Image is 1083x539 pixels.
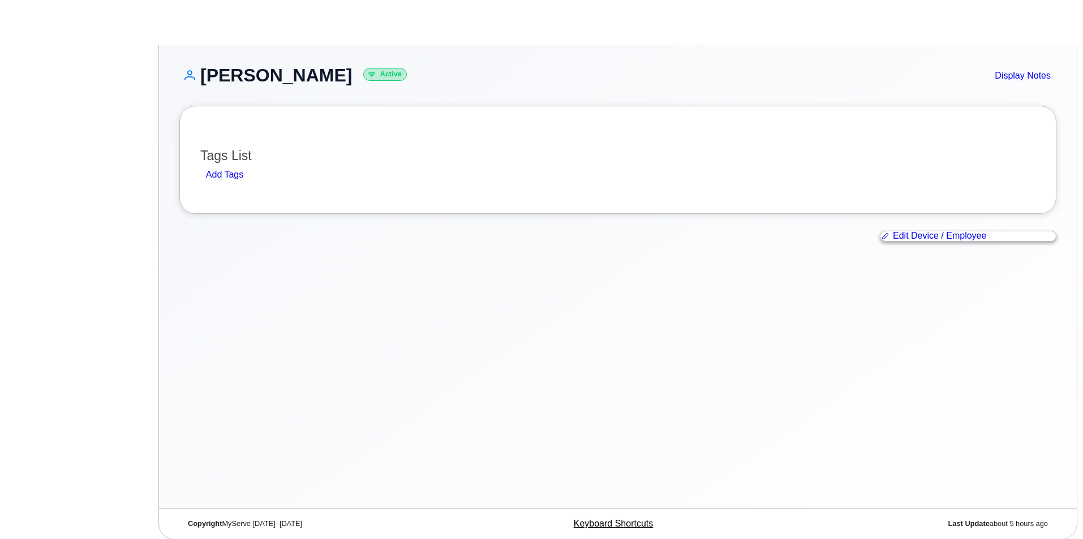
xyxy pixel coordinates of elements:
[179,66,970,86] h1: [PERSON_NAME]
[373,68,419,81] small: Active
[200,170,257,184] a: Add tags
[188,519,229,528] strong: Copyright
[179,519,472,528] div: MyServe [DATE]–[DATE]
[200,150,1035,165] h3: Tags List
[931,519,981,528] strong: Last Update
[764,519,1056,528] div: about 5 hours ago
[975,66,1051,87] a: Display Notes
[880,234,1056,254] a: Edit Device / Employee
[576,519,650,528] a: Keyboard Shortcuts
